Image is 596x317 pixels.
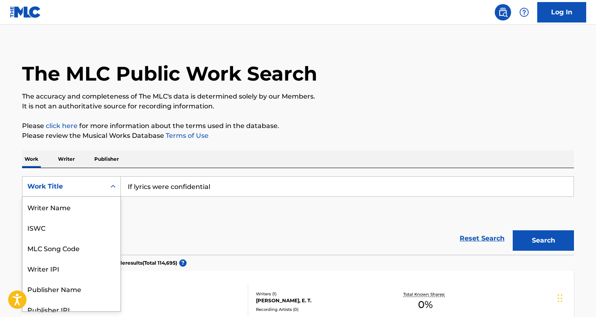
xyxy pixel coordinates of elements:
[22,217,120,238] div: ISWC
[22,101,574,111] p: It is not an authoritative source for recording information.
[179,259,187,267] span: ?
[22,131,574,141] p: Please review the Musical Works Database
[256,306,379,313] div: Recording Artists ( 0 )
[92,151,121,168] p: Publisher
[22,92,574,101] p: The accuracy and completeness of The MLC's data is determined solely by our Members.
[10,6,41,18] img: MLC Logo
[495,4,511,20] a: Public Search
[403,291,447,297] p: Total Known Shares:
[22,238,120,258] div: MLC Song Code
[558,286,563,310] div: Drag
[513,230,574,251] button: Search
[555,278,596,317] iframe: Chat Widget
[164,132,209,139] a: Terms of Use
[519,7,529,17] img: help
[27,182,101,191] div: Work Title
[516,4,532,20] div: Help
[46,122,78,130] a: click here
[22,279,120,299] div: Publisher Name
[22,197,120,217] div: Writer Name
[22,61,317,86] h1: The MLC Public Work Search
[256,297,379,304] div: [PERSON_NAME], E. T.
[418,297,433,312] span: 0 %
[22,176,574,255] form: Search Form
[537,2,586,22] a: Log In
[56,151,77,168] p: Writer
[256,291,379,297] div: Writers ( 1 )
[498,7,508,17] img: search
[22,151,41,168] p: Work
[456,229,509,247] a: Reset Search
[22,121,574,131] p: Please for more information about the terms used in the database.
[22,258,120,279] div: Writer IPI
